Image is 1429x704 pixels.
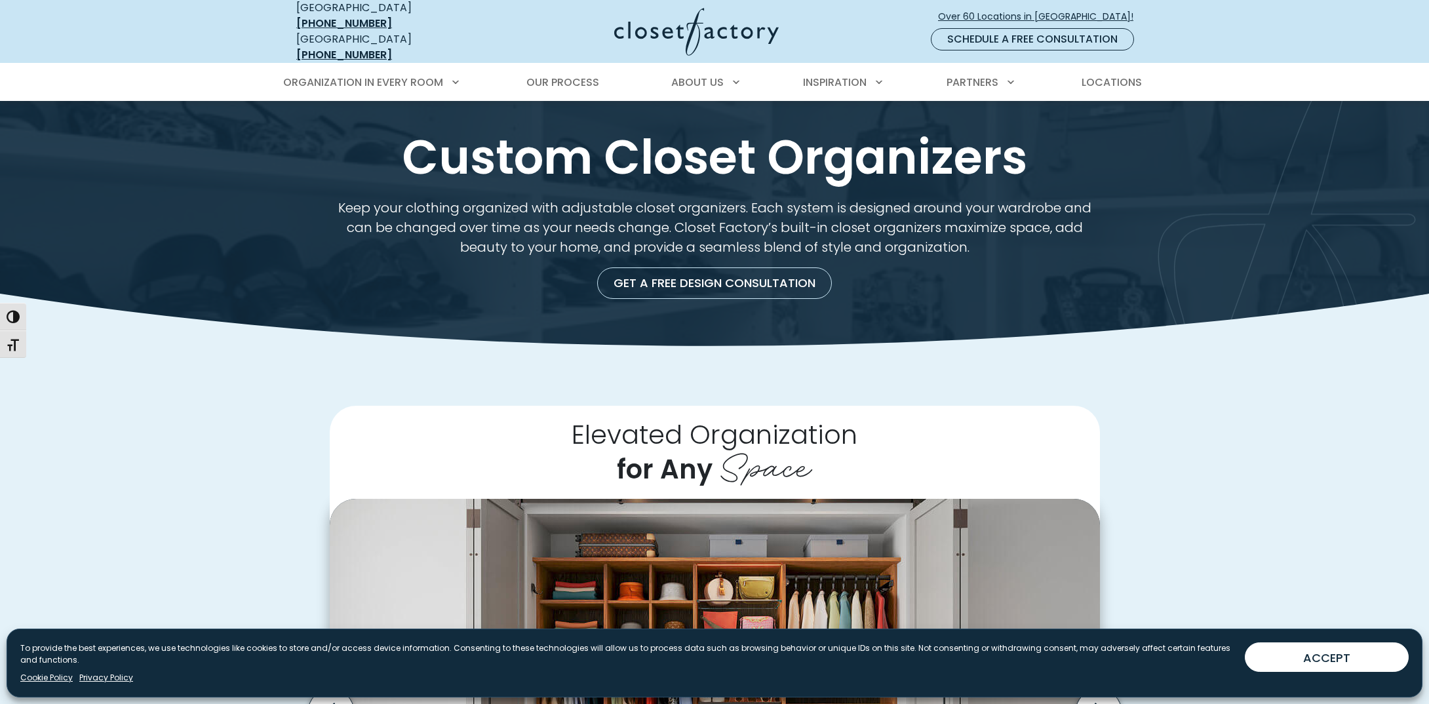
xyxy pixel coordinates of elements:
[947,75,998,90] span: Partners
[296,47,392,62] a: [PHONE_NUMBER]
[296,31,486,63] div: [GEOGRAPHIC_DATA]
[330,198,1100,257] p: Keep your clothing organized with adjustable closet organizers. Each system is designed around yo...
[294,132,1135,182] h1: Custom Closet Organizers
[597,267,832,299] a: Get a Free Design Consultation
[931,28,1134,50] a: Schedule a Free Consultation
[617,451,713,488] span: for Any
[274,64,1155,101] nav: Primary Menu
[296,16,392,31] a: [PHONE_NUMBER]
[938,10,1144,24] span: Over 60 Locations in [GEOGRAPHIC_DATA]!
[614,8,779,56] img: Closet Factory Logo
[283,75,443,90] span: Organization in Every Room
[20,672,73,684] a: Cookie Policy
[1245,642,1409,672] button: ACCEPT
[803,75,867,90] span: Inspiration
[671,75,724,90] span: About Us
[1082,75,1142,90] span: Locations
[79,672,133,684] a: Privacy Policy
[20,642,1234,666] p: To provide the best experiences, we use technologies like cookies to store and/or access device i...
[572,416,857,453] span: Elevated Organization
[937,5,1145,28] a: Over 60 Locations in [GEOGRAPHIC_DATA]!
[526,75,599,90] span: Our Process
[719,437,812,490] span: Space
